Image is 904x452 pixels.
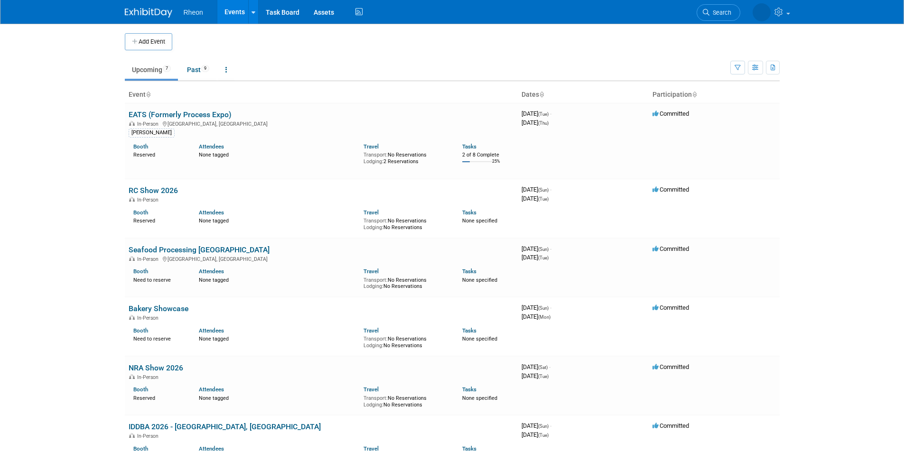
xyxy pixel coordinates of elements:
[199,268,224,275] a: Attendees
[199,327,224,334] a: Attendees
[363,336,388,342] span: Transport:
[538,111,549,117] span: (Tue)
[137,433,161,439] span: In-Person
[129,186,178,195] a: RC Show 2026
[199,386,224,393] a: Attendees
[199,216,356,224] div: None tagged
[518,87,649,103] th: Dates
[199,445,224,452] a: Attendees
[363,327,379,334] a: Travel
[550,422,551,429] span: -
[522,110,551,117] span: [DATE]
[129,129,175,137] div: [PERSON_NAME]
[652,304,689,311] span: Committed
[522,363,550,370] span: [DATE]
[462,445,476,452] a: Tasks
[550,110,551,117] span: -
[363,209,379,216] a: Travel
[462,218,497,224] span: None specified
[462,277,497,283] span: None specified
[363,218,388,224] span: Transport:
[199,393,356,402] div: None tagged
[538,424,549,429] span: (Sun)
[363,275,448,290] div: No Reservations No Reservations
[462,327,476,334] a: Tasks
[199,209,224,216] a: Attendees
[125,8,172,18] img: ExhibitDay
[199,150,356,158] div: None tagged
[363,216,448,231] div: No Reservations No Reservations
[649,87,780,103] th: Participation
[129,433,135,438] img: In-Person Event
[125,33,172,50] button: Add Event
[129,121,135,126] img: In-Person Event
[363,152,388,158] span: Transport:
[125,87,518,103] th: Event
[363,268,379,275] a: Travel
[522,372,549,379] span: [DATE]
[180,61,216,79] a: Past9
[363,277,388,283] span: Transport:
[522,186,551,193] span: [DATE]
[522,313,550,320] span: [DATE]
[129,197,135,202] img: In-Person Event
[133,393,185,402] div: Reserved
[199,334,356,342] div: None tagged
[522,422,551,429] span: [DATE]
[363,143,379,150] a: Travel
[492,159,500,172] td: 25%
[133,268,148,275] a: Booth
[363,395,388,401] span: Transport:
[697,4,740,21] a: Search
[538,196,549,202] span: (Tue)
[538,433,549,438] span: (Tue)
[753,3,771,21] img: Chi Muir
[133,150,185,158] div: Reserved
[133,209,148,216] a: Booth
[652,363,689,370] span: Committed
[363,393,448,408] div: No Reservations No Reservations
[462,336,497,342] span: None specified
[363,334,448,349] div: No Reservations No Reservations
[137,256,161,262] span: In-Person
[652,110,689,117] span: Committed
[692,91,697,98] a: Sort by Participation Type
[462,268,476,275] a: Tasks
[363,150,448,165] div: No Reservations 2 Reservations
[522,431,549,438] span: [DATE]
[522,304,551,311] span: [DATE]
[538,365,548,370] span: (Sat)
[549,363,550,370] span: -
[129,363,183,372] a: NRA Show 2026
[199,275,356,284] div: None tagged
[538,187,549,193] span: (Sun)
[363,158,383,165] span: Lodging:
[538,247,549,252] span: (Sun)
[462,209,476,216] a: Tasks
[129,245,270,254] a: Seafood Processing [GEOGRAPHIC_DATA]
[363,224,383,231] span: Lodging:
[129,315,135,320] img: In-Person Event
[133,275,185,284] div: Need to reserve
[522,119,549,126] span: [DATE]
[462,395,497,401] span: None specified
[539,91,544,98] a: Sort by Start Date
[129,255,514,262] div: [GEOGRAPHIC_DATA], [GEOGRAPHIC_DATA]
[550,186,551,193] span: -
[184,9,203,16] span: Rheon
[137,374,161,380] span: In-Person
[133,216,185,224] div: Reserved
[462,152,514,158] div: 2 of 8 Complete
[137,315,161,321] span: In-Person
[709,9,731,16] span: Search
[538,314,550,320] span: (Mon)
[550,304,551,311] span: -
[146,91,150,98] a: Sort by Event Name
[652,245,689,252] span: Committed
[363,445,379,452] a: Travel
[133,143,148,150] a: Booth
[133,445,148,452] a: Booth
[129,256,135,261] img: In-Person Event
[133,334,185,342] div: Need to reserve
[522,245,551,252] span: [DATE]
